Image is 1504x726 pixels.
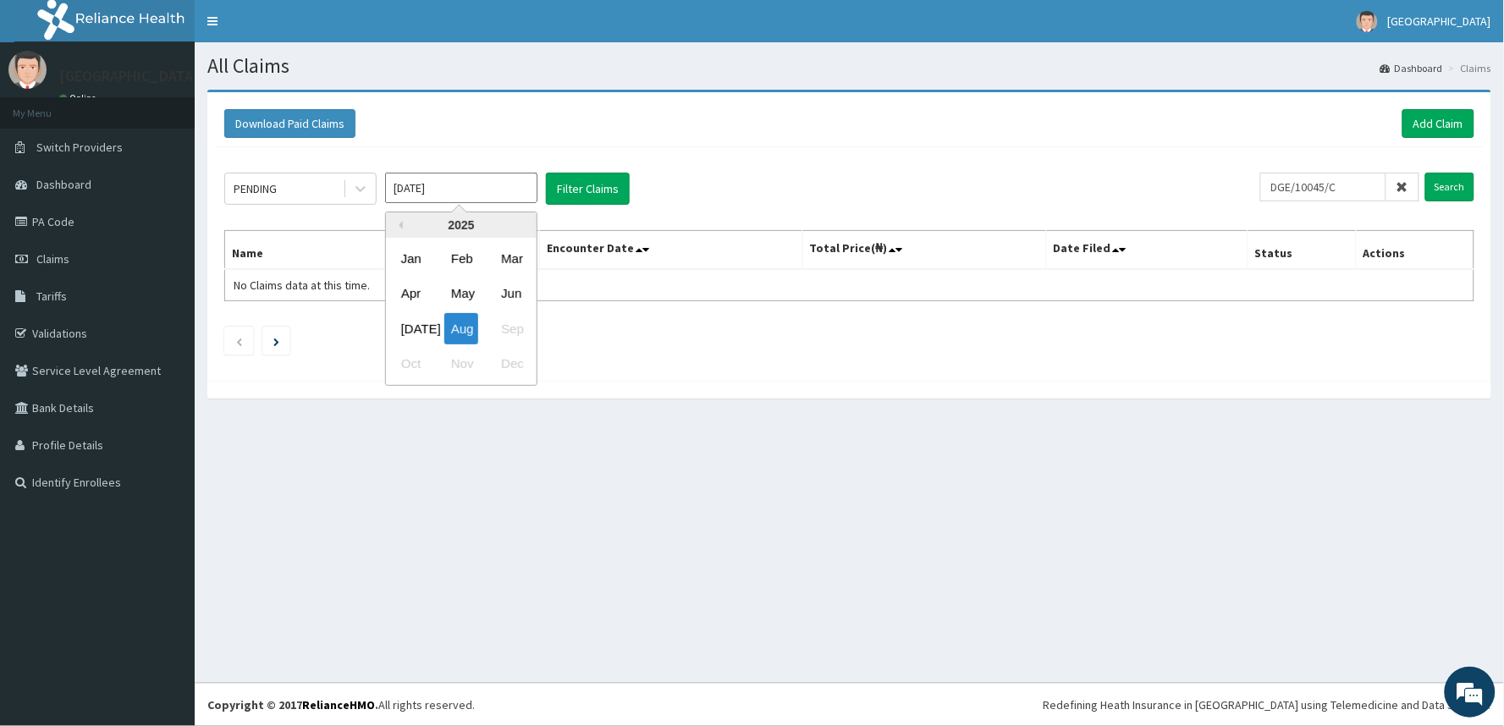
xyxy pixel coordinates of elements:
button: Previous Year [394,221,403,229]
th: Status [1248,231,1356,270]
div: 2025 [386,212,537,238]
div: Choose August 2025 [444,313,478,344]
button: Download Paid Claims [224,109,355,138]
span: No Claims data at this time. [234,278,370,293]
span: Switch Providers [36,140,123,155]
div: Choose January 2025 [394,243,428,274]
span: Claims [36,251,69,267]
div: month 2025-08 [386,241,537,382]
input: Search [1425,173,1474,201]
input: Search by HMO ID [1260,173,1386,201]
span: Dashboard [36,177,91,192]
img: User Image [8,51,47,89]
div: Choose April 2025 [394,278,428,310]
img: User Image [1357,11,1378,32]
th: Total Price(₦) [802,231,1046,270]
a: RelianceHMO [302,697,375,712]
div: Choose June 2025 [494,278,528,310]
div: Choose July 2025 [394,313,428,344]
div: Redefining Heath Insurance in [GEOGRAPHIC_DATA] using Telemedicine and Data Science! [1044,696,1491,713]
span: [GEOGRAPHIC_DATA] [1388,14,1491,29]
th: Actions [1357,231,1474,270]
h1: All Claims [207,55,1491,77]
a: Add Claim [1402,109,1474,138]
a: Online [59,92,100,104]
th: Name [225,231,540,270]
div: PENDING [234,180,277,197]
button: Filter Claims [546,173,630,205]
strong: Copyright © 2017 . [207,697,378,712]
a: Previous page [235,333,243,349]
footer: All rights reserved. [195,683,1504,726]
span: Tariffs [36,289,67,304]
div: Choose March 2025 [494,243,528,274]
p: [GEOGRAPHIC_DATA] [59,69,199,84]
th: Encounter Date [539,231,802,270]
li: Claims [1445,61,1491,75]
a: Dashboard [1380,61,1443,75]
a: Next page [273,333,279,349]
div: Choose February 2025 [444,243,478,274]
input: Select Month and Year [385,173,537,203]
div: Choose May 2025 [444,278,478,310]
th: Date Filed [1046,231,1248,270]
